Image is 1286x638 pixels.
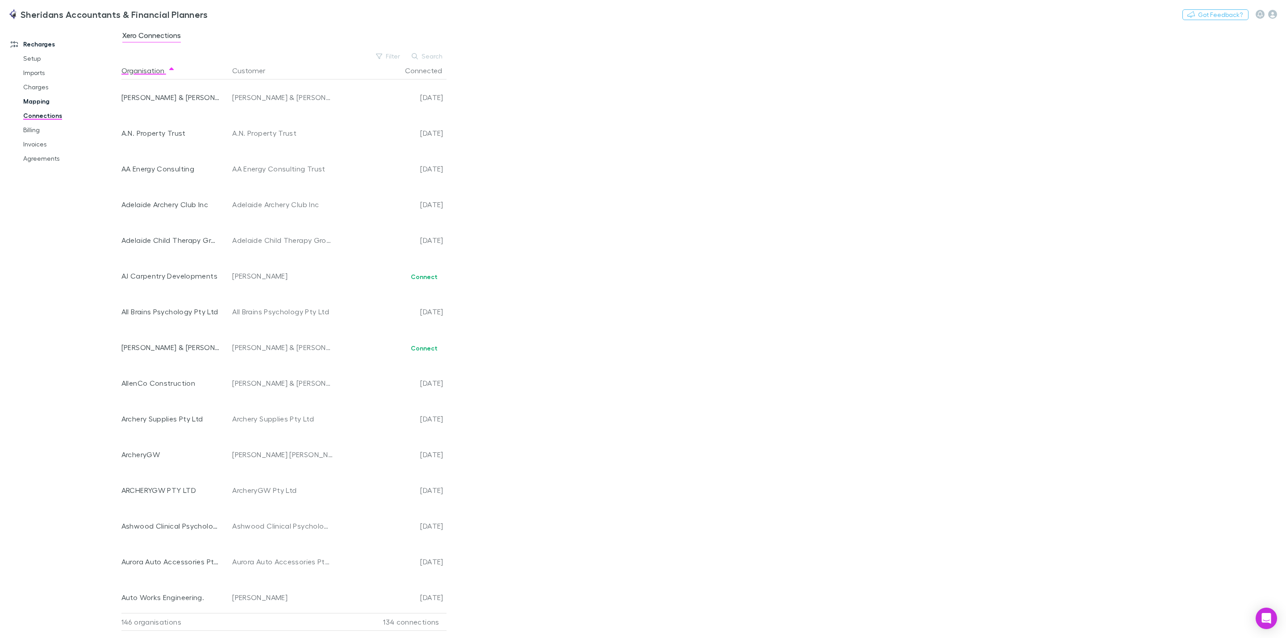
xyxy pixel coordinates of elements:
div: [PERSON_NAME] & [PERSON_NAME] [121,79,220,115]
div: ArcheryGW Pty Ltd [232,472,333,508]
div: Open Intercom Messenger [1256,608,1277,629]
button: Got Feedback? [1182,9,1248,20]
h3: Sheridans Accountants & Financial Planners [21,9,208,20]
a: Billing [14,123,130,137]
a: Mapping [14,94,130,108]
div: 146 organisations [121,613,229,631]
div: [DATE] [336,437,443,472]
div: Aurora Auto Accessories Pty Ltd [121,544,220,580]
div: [DATE] [336,79,443,115]
div: Ashwood Clinical Psychology Services Pty Ltd [121,508,220,544]
a: Agreements [14,151,130,166]
div: [PERSON_NAME] & [PERSON_NAME] [232,79,333,115]
div: ARCHERYGW PTY LTD [121,472,220,508]
div: All Brains Psychology Pty Ltd [121,294,220,329]
div: AJ Carpentry Developments [121,258,220,294]
a: Imports [14,66,130,80]
div: [DATE] [336,508,443,544]
div: [DATE] [336,294,443,329]
div: [PERSON_NAME] [232,580,333,615]
div: Archery Supplies Pty Ltd [232,401,333,437]
div: ArcheryGW [121,437,220,472]
div: [DATE] [336,151,443,187]
button: Organisation [121,62,175,79]
div: AA Energy Consulting Trust [232,151,333,187]
button: Search [407,51,448,62]
div: Adelaide Child Therapy Group Pty Ltd [232,222,333,258]
div: Aurora Auto Accessories Pty Ltd T/A Equipe Automotive [232,544,333,580]
div: [PERSON_NAME] [232,258,333,294]
a: Setup [14,51,130,66]
div: 134 connections [336,613,443,631]
div: AllenCo Construction [121,365,220,401]
a: Invoices [14,137,130,151]
button: Customer [232,62,276,79]
div: [PERSON_NAME] & [PERSON_NAME] Shipshapers Pty Ltd [232,329,333,365]
span: Xero Connections [122,31,181,42]
img: Sheridans Accountants & Financial Planners's Logo [9,9,17,20]
button: Filter [372,51,405,62]
a: Recharges [2,37,130,51]
div: [DATE] [336,544,443,580]
div: [DATE] [336,472,443,508]
div: Adelaide Archery Club Inc [232,187,333,222]
div: [PERSON_NAME] & [PERSON_NAME] Shipshapers Pty Ltd [121,329,220,365]
div: [DATE] [336,365,443,401]
div: [DATE] [336,222,443,258]
div: A.N. Property Trust [232,115,333,151]
a: Connections [14,108,130,123]
button: Connect [405,271,443,282]
div: [PERSON_NAME] & [PERSON_NAME] Shipshapers Pty Ltd [232,365,333,401]
div: Archery Supplies Pty Ltd [121,401,220,437]
div: [DATE] [336,115,443,151]
div: A.N. Property Trust [121,115,220,151]
div: Adelaide Child Therapy Group Pty Ltd [121,222,220,258]
div: [PERSON_NAME] [PERSON_NAME] [232,437,333,472]
div: [DATE] [336,401,443,437]
a: Charges [14,80,130,94]
div: Adelaide Archery Club Inc [121,187,220,222]
div: All Brains Psychology Pty Ltd [232,294,333,329]
a: Sheridans Accountants & Financial Planners [4,4,213,25]
div: [DATE] [336,580,443,615]
div: [DATE] [336,187,443,222]
button: Connect [405,343,443,354]
div: Ashwood Clinical Psychology Services Pty Ltd [232,508,333,544]
button: Connected [405,62,453,79]
div: AA Energy Consulting [121,151,220,187]
div: Auto Works Engineering. [121,580,220,615]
